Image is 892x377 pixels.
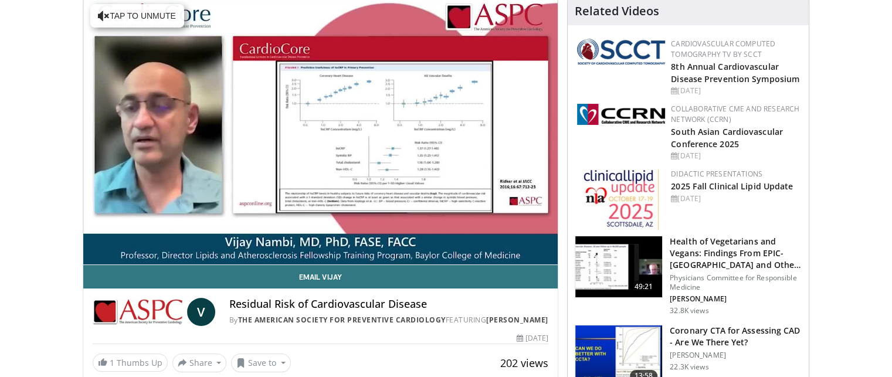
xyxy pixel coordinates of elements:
[83,265,558,288] a: Email Vijay
[670,294,802,304] p: [PERSON_NAME]
[90,4,184,28] button: Tap to unmute
[93,298,182,326] img: The American Society for Preventive Cardiology
[670,362,708,372] p: 22.3K views
[229,315,548,325] div: By FEATURING
[575,236,802,315] a: 49:21 Health of Vegetarians and Vegans: Findings From EPIC-[GEOGRAPHIC_DATA] and Othe… Physicians...
[671,86,799,96] div: [DATE]
[671,39,775,59] a: Cardiovascular Computed Tomography TV by SCCT
[577,104,665,125] img: a04ee3ba-8487-4636-b0fb-5e8d268f3737.png.150x105_q85_autocrop_double_scale_upscale_version-0.2.png
[500,356,548,370] span: 202 views
[486,315,548,325] a: [PERSON_NAME]
[671,169,799,179] div: Didactic Presentations
[575,236,662,297] img: 606f2b51-b844-428b-aa21-8c0c72d5a896.150x105_q85_crop-smart_upscale.jpg
[231,354,291,372] button: Save to
[671,193,799,204] div: [DATE]
[110,357,114,368] span: 1
[671,181,793,192] a: 2025 Fall Clinical Lipid Update
[93,354,168,372] a: 1 Thumbs Up
[670,325,802,348] h3: Coronary CTA for Assessing CAD - Are We There Yet?
[577,39,665,64] img: 51a70120-4f25-49cc-93a4-67582377e75f.png.150x105_q85_autocrop_double_scale_upscale_version-0.2.png
[670,351,802,360] p: [PERSON_NAME]
[172,354,227,372] button: Share
[584,169,659,230] img: d65bce67-f81a-47c5-b47d-7b8806b59ca8.jpg.150x105_q85_autocrop_double_scale_upscale_version-0.2.jpg
[575,4,659,18] h4: Related Videos
[187,298,215,326] a: V
[670,236,802,271] h3: Health of Vegetarians and Vegans: Findings From EPIC-[GEOGRAPHIC_DATA] and Othe…
[671,104,799,124] a: Collaborative CME and Research Network (CCRN)
[670,306,708,315] p: 32.8K views
[229,298,548,311] h4: Residual Risk of Cardiovascular Disease
[671,61,799,84] a: 8th Annual Cardiovascular Disease Prevention Symposium
[670,273,802,292] p: Physicians Committee for Responsible Medicine
[630,281,658,293] span: 49:21
[671,151,799,161] div: [DATE]
[671,126,783,150] a: South Asian Cardiovascular Conference 2025
[517,333,548,344] div: [DATE]
[238,315,446,325] a: The American Society for Preventive Cardiology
